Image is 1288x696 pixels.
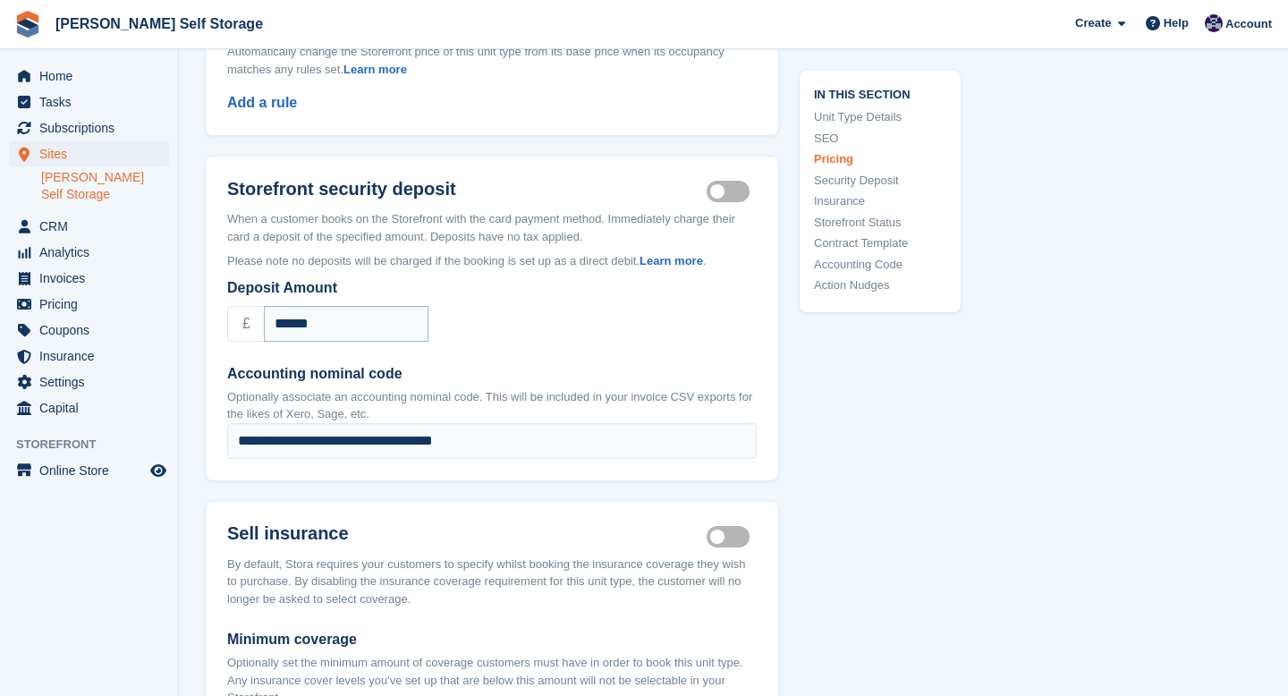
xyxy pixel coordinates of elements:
a: menu [9,266,169,291]
span: In this section [814,84,946,101]
a: Contract Template [814,234,946,252]
label: Minimum coverage [227,629,757,650]
span: Help [1164,14,1189,32]
label: Accounting nominal code [227,363,757,385]
p: When a customer books on the Storefront with the card payment method. Immediately charge their ca... [227,210,757,245]
a: Learn more [640,254,703,267]
span: Pricing [39,292,147,317]
a: Preview store [148,460,169,481]
label: Deposit Amount [227,277,757,299]
span: Invoices [39,266,147,291]
h2: Storefront security deposit [227,178,707,199]
div: Automatically change the Storefront price of this unit type from its base price when its occupanc... [227,43,757,78]
a: Add a rule [227,95,297,110]
span: Tasks [39,89,147,115]
a: Pricing [814,150,946,168]
a: menu [9,292,169,317]
label: Insurance coverage required [707,535,757,538]
a: Action Nudges [814,276,946,294]
a: [PERSON_NAME] Self Storage [48,9,270,38]
a: menu [9,369,169,395]
a: menu [9,395,169,420]
a: SEO [814,129,946,147]
span: Home [39,64,147,89]
div: By default, Stora requires your customers to specify whilst booking the insurance coverage they w... [227,556,757,608]
span: Create [1075,14,1111,32]
span: Analytics [39,240,147,265]
span: Capital [39,395,147,420]
span: Sites [39,141,147,166]
span: Online Store [39,458,147,483]
a: Storefront Status [814,213,946,231]
label: Security deposit on [707,191,757,193]
a: menu [9,214,169,239]
a: menu [9,318,169,343]
span: Coupons [39,318,147,343]
span: Insurance [39,344,147,369]
h2: Sell insurance [227,523,707,545]
span: Subscriptions [39,115,147,140]
a: menu [9,141,169,166]
span: CRM [39,214,147,239]
img: Matthew Jones [1205,14,1223,32]
a: Security Deposit [814,171,946,189]
a: menu [9,89,169,115]
span: Storefront [16,436,178,454]
a: menu [9,344,169,369]
p: Optionally associate an accounting nominal code. This will be included in your invoice CSV export... [227,388,757,423]
span: Account [1225,15,1272,33]
span: Settings [39,369,147,395]
a: Unit Type Details [814,108,946,126]
a: menu [9,240,169,265]
a: Learn more [343,63,407,76]
a: [PERSON_NAME] Self Storage [41,169,169,203]
a: menu [9,115,169,140]
p: Please note no deposits will be charged if the booking is set up as a direct debit. . [227,252,757,270]
img: stora-icon-8386f47178a22dfd0bd8f6a31ec36ba5ce8667c1dd55bd0f319d3a0aa187defe.svg [14,11,41,38]
a: Insurance [814,192,946,210]
a: Accounting Code [814,255,946,273]
a: menu [9,64,169,89]
a: menu [9,458,169,483]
